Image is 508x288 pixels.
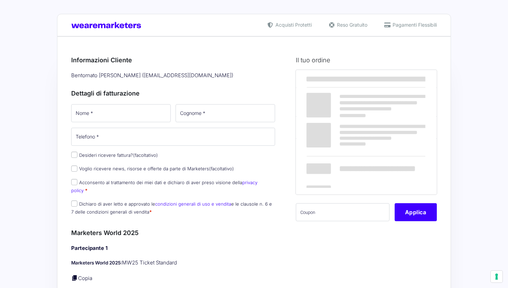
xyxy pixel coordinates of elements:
[71,274,78,281] a: Copia i dettagli dell'acquirente
[71,179,77,185] input: Acconsento al trattamento dei miei dati e dichiaro di aver preso visione dellaprivacy policy
[71,244,275,252] h4: Partecipante 1
[71,152,77,158] input: Desideri ricevere fattura?(facoltativo)
[296,117,377,138] th: Subtotale
[176,104,275,122] input: Cognome *
[377,70,437,88] th: Subtotale
[71,228,275,237] h3: Marketers World 2025
[335,21,367,28] span: Reso Gratuito
[71,104,171,122] input: Nome *
[71,200,77,207] input: Dichiaro di aver letto e approvato lecondizioni generali di uso e venditae le clausole n. 6 e 7 d...
[71,165,77,172] input: Voglio ricevere news, risorse e offerte da parte di Marketers(facoltativo)
[296,138,377,194] th: Totale
[71,128,275,146] input: Telefono *
[296,88,377,117] td: Marketers World 2025 - MW25 Ticket Standard
[78,275,92,281] a: Copia
[71,89,275,98] h3: Dettagli di fatturazione
[71,201,272,215] label: Dichiaro di aver letto e approvato le e le clausole n. 6 e 7 delle condizioni generali di vendita
[391,21,437,28] span: Pagamenti Flessibili
[296,55,437,65] h3: Il tuo ordine
[491,271,502,282] button: Le tue preferenze relative al consenso per le tecnologie di tracciamento
[155,201,231,207] a: condizioni generali di uso e vendita
[71,55,275,65] h3: Informazioni Cliente
[71,166,234,171] label: Voglio ricevere news, risorse e offerte da parte di Marketers
[133,152,158,158] span: (facoltativo)
[209,166,234,171] span: (facoltativo)
[71,180,257,193] label: Acconsento al trattamento dei miei dati e dichiaro di aver preso visione della
[6,261,26,282] iframe: Customerly Messenger Launcher
[71,259,275,267] p: MW25 Ticket Standard
[274,21,312,28] span: Acquisti Protetti
[296,203,389,221] input: Coupon
[71,152,158,158] label: Desideri ricevere fattura?
[395,203,437,221] button: Applica
[296,70,377,88] th: Prodotto
[69,70,277,81] div: Bentornato [PERSON_NAME] ( [EMAIL_ADDRESS][DOMAIN_NAME] )
[71,260,122,265] strong: Marketers World 2025:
